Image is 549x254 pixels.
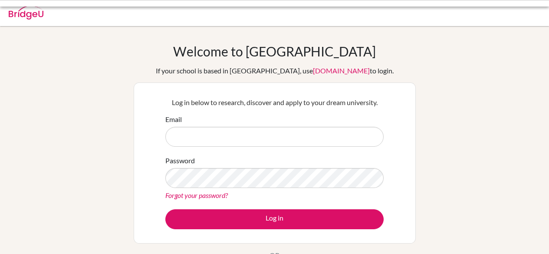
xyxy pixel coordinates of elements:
img: Bridge-U [9,6,43,20]
div: If your school is based in [GEOGRAPHIC_DATA], use to login. [156,66,394,76]
p: Log in below to research, discover and apply to your dream university. [165,97,384,108]
a: [DOMAIN_NAME] [313,66,370,75]
button: Log in [165,209,384,229]
h1: Welcome to [GEOGRAPHIC_DATA] [173,43,376,59]
label: Email [165,114,182,125]
a: Forgot your password? [165,191,228,199]
label: Password [165,155,195,166]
